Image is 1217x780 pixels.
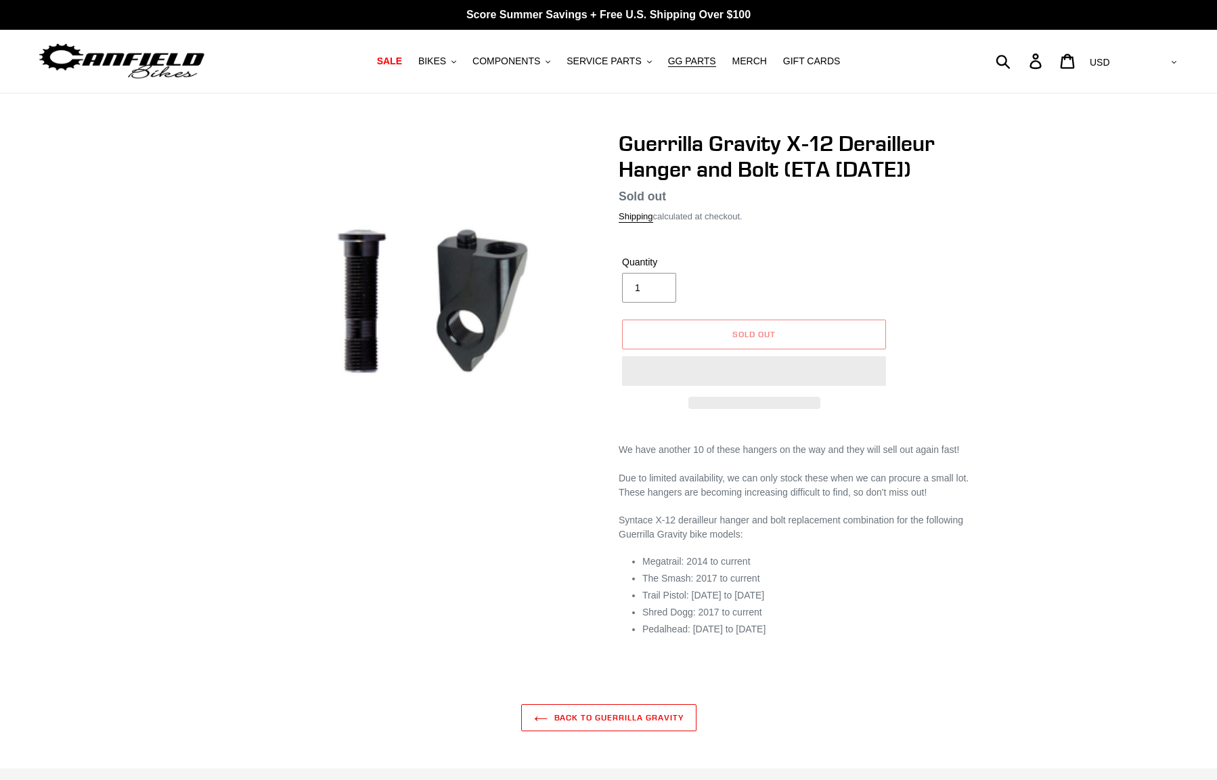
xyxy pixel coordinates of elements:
[619,443,977,500] p: We have another 10 of these hangers on the way and they will sell out again fast! Due to limited ...
[242,133,596,487] img: Guerrilla Gravity X-12 Derailleur Hanger and Bolt (ETA 9/15/25)
[418,56,446,67] span: BIKES
[619,131,977,183] h1: Guerrilla Gravity X-12 Derailleur Hanger and Bolt (ETA [DATE])
[1003,46,1038,76] input: Search
[377,56,402,67] span: SALE
[732,329,776,339] span: Sold out
[619,513,977,542] p: Syntace X-12 derailleur hanger and bolt replacement combination for the following Guerrilla Gravi...
[412,52,463,70] button: BIKES
[642,555,977,569] li: Megatrail: 2014 to current
[521,704,696,731] a: Back to GUERRILLA GRAVITY
[619,190,666,203] span: Sold out
[619,210,977,223] div: calculated at checkout.
[661,52,723,70] a: GG PARTS
[622,255,751,269] label: Quantity
[466,52,557,70] button: COMPONENTS
[732,56,767,67] span: MERCH
[642,622,977,636] li: Pedalhead: [DATE] to [DATE]
[560,52,658,70] button: SERVICE PARTS
[370,52,409,70] a: SALE
[783,56,841,67] span: GIFT CARDS
[622,320,886,349] button: Sold out
[37,40,206,83] img: Canfield Bikes
[619,211,653,223] a: Shipping
[726,52,774,70] a: MERCH
[776,52,847,70] a: GIFT CARDS
[472,56,540,67] span: COMPONENTS
[642,571,977,586] li: The Smash: 2017 to current
[668,56,716,67] span: GG PARTS
[567,56,641,67] span: SERVICE PARTS
[642,588,977,603] li: Trail Pistol: [DATE] to [DATE]
[642,605,977,620] li: Shred Dogg: 2017 to current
